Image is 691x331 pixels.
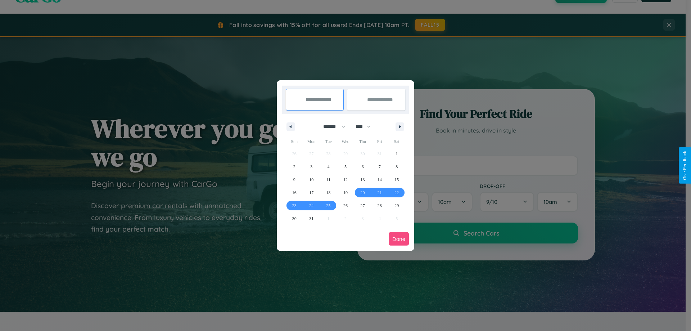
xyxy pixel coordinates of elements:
[389,232,409,246] button: Done
[394,199,399,212] span: 29
[320,136,337,147] span: Tue
[309,199,313,212] span: 24
[388,199,405,212] button: 29
[326,199,331,212] span: 25
[337,186,354,199] button: 19
[320,186,337,199] button: 18
[303,136,320,147] span: Mon
[303,186,320,199] button: 17
[371,199,388,212] button: 28
[286,186,303,199] button: 16
[309,212,313,225] span: 31
[320,173,337,186] button: 11
[394,186,399,199] span: 22
[344,160,347,173] span: 5
[286,173,303,186] button: 9
[320,160,337,173] button: 4
[286,160,303,173] button: 2
[310,160,312,173] span: 3
[388,186,405,199] button: 22
[303,212,320,225] button: 31
[394,173,399,186] span: 15
[293,160,295,173] span: 2
[388,173,405,186] button: 15
[361,160,363,173] span: 6
[354,136,371,147] span: Thu
[360,186,365,199] span: 20
[378,173,382,186] span: 14
[343,186,348,199] span: 19
[388,136,405,147] span: Sat
[360,173,365,186] span: 13
[303,173,320,186] button: 10
[286,136,303,147] span: Sun
[354,173,371,186] button: 13
[354,160,371,173] button: 6
[309,186,313,199] span: 17
[292,212,297,225] span: 30
[343,199,348,212] span: 26
[354,199,371,212] button: 27
[337,199,354,212] button: 26
[378,186,382,199] span: 21
[309,173,313,186] span: 10
[320,199,337,212] button: 25
[293,173,295,186] span: 9
[326,186,331,199] span: 18
[396,147,398,160] span: 1
[378,199,382,212] span: 28
[354,186,371,199] button: 20
[388,160,405,173] button: 8
[326,173,331,186] span: 11
[292,199,297,212] span: 23
[371,173,388,186] button: 14
[337,173,354,186] button: 12
[360,199,365,212] span: 27
[328,160,330,173] span: 4
[303,199,320,212] button: 24
[371,160,388,173] button: 7
[682,151,687,180] div: Give Feedback
[286,199,303,212] button: 23
[286,212,303,225] button: 30
[371,186,388,199] button: 21
[379,160,381,173] span: 7
[303,160,320,173] button: 3
[343,173,348,186] span: 12
[337,136,354,147] span: Wed
[388,147,405,160] button: 1
[371,136,388,147] span: Fri
[337,160,354,173] button: 5
[396,160,398,173] span: 8
[292,186,297,199] span: 16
